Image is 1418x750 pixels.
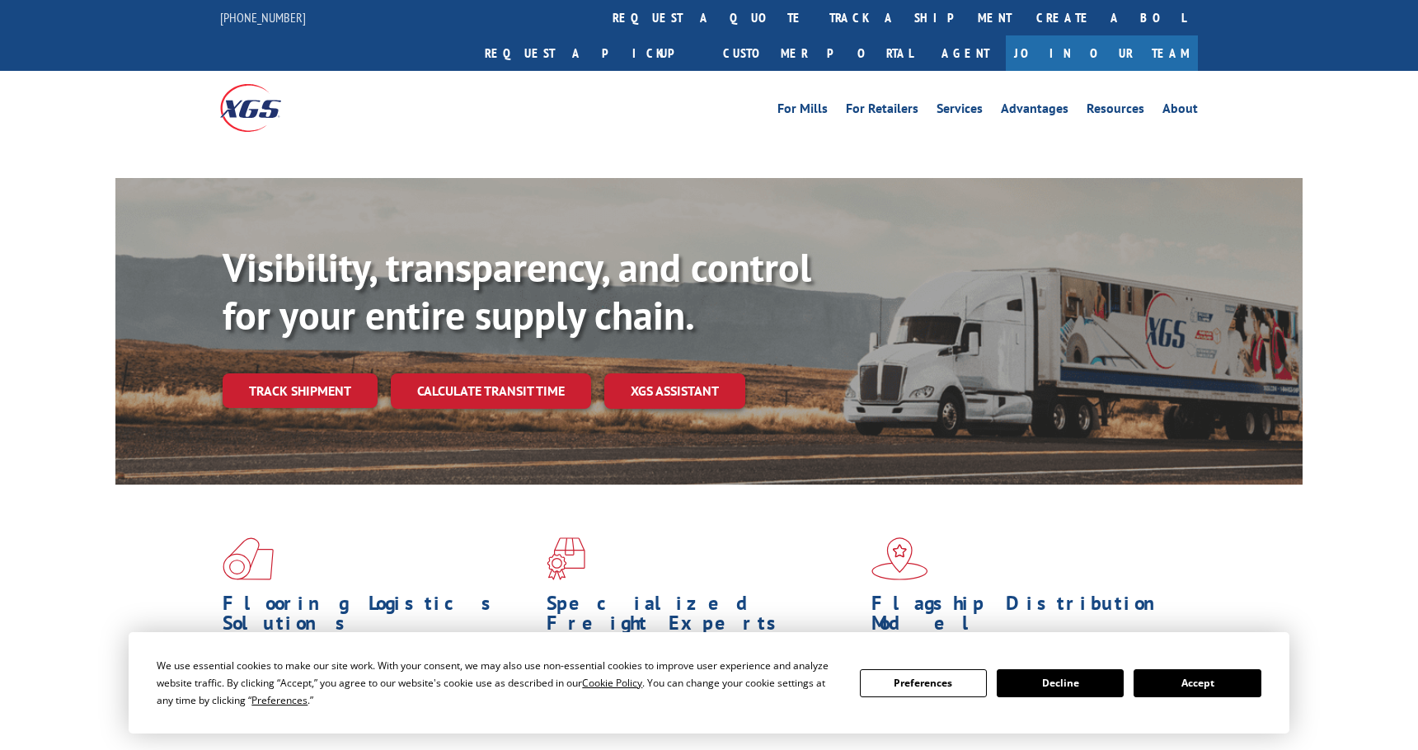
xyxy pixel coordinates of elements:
a: Agent [925,35,1006,71]
h1: Flooring Logistics Solutions [223,593,534,641]
a: About [1162,102,1198,120]
a: Request a pickup [472,35,711,71]
button: Decline [997,669,1124,697]
div: We use essential cookies to make our site work. With your consent, we may also use non-essential ... [157,657,839,709]
h1: Flagship Distribution Model [871,593,1183,641]
a: Services [937,102,983,120]
a: Track shipment [223,373,378,408]
a: For Retailers [846,102,918,120]
span: Cookie Policy [582,676,642,690]
img: xgs-icon-flagship-distribution-model-red [871,537,928,580]
a: Advantages [1001,102,1068,120]
button: Preferences [860,669,987,697]
span: Preferences [251,693,308,707]
a: [PHONE_NUMBER] [220,9,306,26]
a: Resources [1087,102,1144,120]
a: XGS ASSISTANT [604,373,745,409]
button: Accept [1134,669,1261,697]
div: Cookie Consent Prompt [129,632,1289,734]
a: Calculate transit time [391,373,591,409]
a: Join Our Team [1006,35,1198,71]
img: xgs-icon-focused-on-flooring-red [547,537,585,580]
a: Learn More > [547,715,752,734]
img: xgs-icon-total-supply-chain-intelligence-red [223,537,274,580]
h1: Specialized Freight Experts [547,593,858,641]
a: Learn More > [223,715,428,734]
a: Customer Portal [711,35,925,71]
b: Visibility, transparency, and control for your entire supply chain. [223,241,811,340]
a: For Mills [777,102,828,120]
